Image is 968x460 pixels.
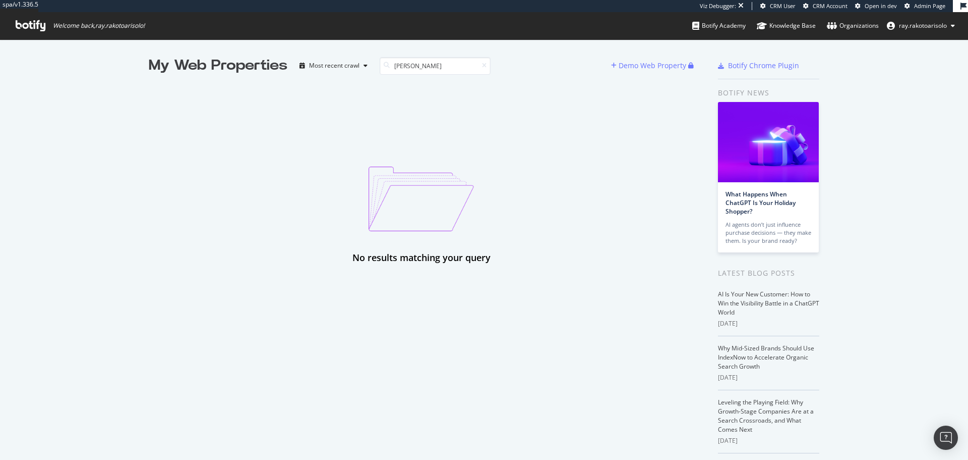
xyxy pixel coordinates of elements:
a: Demo Web Property [611,61,688,70]
div: [DATE] [718,319,819,328]
div: [DATE] [718,373,819,382]
a: Botify Academy [692,12,746,39]
div: Latest Blog Posts [718,268,819,279]
div: [DATE] [718,436,819,445]
img: What Happens When ChatGPT Is Your Holiday Shopper? [718,102,819,182]
input: Search [380,57,491,75]
a: AI Is Your New Customer: How to Win the Visibility Battle in a ChatGPT World [718,290,819,317]
button: ray.rakotoarisolo [879,18,963,34]
div: No results matching your query [352,251,491,265]
a: Botify Chrome Plugin [718,61,799,71]
div: Knowledge Base [757,21,816,31]
div: Most recent crawl [309,63,359,69]
div: Open Intercom Messenger [934,426,958,450]
span: CRM Account [813,2,848,10]
a: Knowledge Base [757,12,816,39]
div: Botify Chrome Plugin [728,61,799,71]
div: Demo Web Property [619,61,686,71]
a: Admin Page [904,2,945,10]
div: My Web Properties [149,56,287,76]
span: Open in dev [865,2,897,10]
button: Most recent crawl [295,58,372,74]
div: AI agents don’t just influence purchase decisions — they make them. Is your brand ready? [725,221,811,245]
a: Why Mid-Sized Brands Should Use IndexNow to Accelerate Organic Search Growth [718,344,814,371]
span: ray.rakotoarisolo [899,21,947,30]
div: Organizations [827,21,879,31]
span: CRM User [770,2,796,10]
a: Organizations [827,12,879,39]
img: emptyProjectImage [369,167,474,231]
span: Admin Page [914,2,945,10]
a: Open in dev [855,2,897,10]
a: What Happens When ChatGPT Is Your Holiday Shopper? [725,190,796,216]
a: Leveling the Playing Field: Why Growth-Stage Companies Are at a Search Crossroads, and What Comes... [718,398,814,434]
div: Viz Debugger: [700,2,736,10]
div: Botify news [718,87,819,98]
div: Botify Academy [692,21,746,31]
span: Welcome back, ray.rakotoarisolo ! [53,22,145,30]
a: CRM User [760,2,796,10]
button: Demo Web Property [611,58,688,74]
a: CRM Account [803,2,848,10]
